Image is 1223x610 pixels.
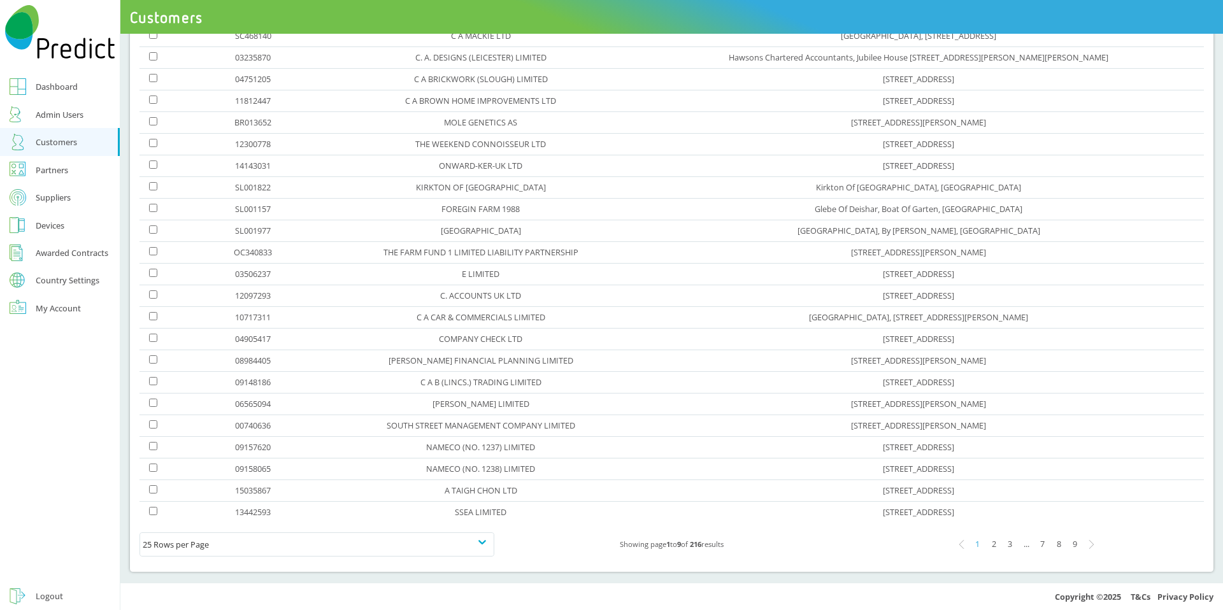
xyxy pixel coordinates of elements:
[809,311,1028,323] a: [GEOGRAPHIC_DATA], [STREET_ADDRESS][PERSON_NAME]
[235,463,271,474] a: 09158065
[445,485,517,496] a: A TAIGH CHON LTD
[235,355,271,366] a: 08984405
[883,290,954,301] a: [STREET_ADDRESS]
[235,485,271,496] a: 15035867
[729,52,1108,63] a: Hawsons Chartered Accountants, Jubilee House [STREET_ADDRESS][PERSON_NAME][PERSON_NAME]
[235,506,271,518] a: 13442593
[462,268,499,280] a: E LIMITED
[36,107,83,122] div: Admin Users
[235,441,271,453] a: 09157620
[36,245,108,260] div: Awarded Contracts
[883,73,954,85] a: [STREET_ADDRESS]
[439,160,522,171] a: ONWARD-KER-UK LTD
[440,290,521,301] a: C. ACCOUNTS UK LTD
[883,333,954,344] a: [STREET_ADDRESS]
[439,333,522,344] a: COMPANY CHECK LTD
[1034,536,1051,553] div: 7
[851,117,986,128] a: [STREET_ADDRESS][PERSON_NAME]
[986,536,1003,553] div: 2
[883,160,954,171] a: [STREET_ADDRESS]
[417,311,545,323] a: C A CAR & COMMERCIALS LIMITED
[677,539,681,549] b: 9
[235,181,271,193] a: SL001822
[883,268,954,280] a: [STREET_ADDRESS]
[234,117,271,128] a: BR013652
[851,355,986,366] a: [STREET_ADDRESS][PERSON_NAME]
[36,301,81,316] div: My Account
[883,506,954,518] a: [STREET_ADDRESS]
[36,588,63,604] div: Logout
[1067,536,1084,553] div: 9
[143,537,491,552] div: 25 Rows per Page
[1131,591,1150,602] a: T&Cs
[383,246,578,258] a: THE FARM FUND 1 LIMITED LIABILITY PARTNERSHIP
[433,398,529,409] a: [PERSON_NAME] LIMITED
[235,52,271,63] a: 03235870
[420,376,541,388] a: C A B (LINCS.) TRADING LIMITED
[1019,536,1035,553] div: ...
[387,420,575,431] a: SOUTH STREET MANAGEMENT COMPANY LIMITED
[455,506,506,518] a: SSEA LIMITED
[235,420,271,431] a: 00740636
[36,218,64,233] div: Devices
[5,5,115,59] img: Predict Mobile
[36,276,99,285] div: Country Settings
[816,181,1021,193] a: Kirkton Of [GEOGRAPHIC_DATA], [GEOGRAPHIC_DATA]
[441,203,520,215] a: FOREGIN FARM 1988
[426,463,535,474] a: NAMECO (NO. 1238) LIMITED
[235,398,271,409] a: 06565094
[851,420,986,431] a: [STREET_ADDRESS][PERSON_NAME]
[1002,536,1019,553] div: 3
[883,95,954,106] a: [STREET_ADDRESS]
[414,73,548,85] a: C A BRICKWORK (SLOUGH) LIMITED
[405,95,556,106] a: C A BROWN HOME IMPROVEMENTS LTD
[389,355,573,366] a: [PERSON_NAME] FINANCIAL PLANNING LIMITED
[234,246,272,258] a: OC340833
[666,539,670,549] b: 1
[36,79,78,94] div: Dashboard
[441,225,521,236] a: [GEOGRAPHIC_DATA]
[416,181,546,193] a: KIRKTON OF [GEOGRAPHIC_DATA]
[235,30,271,41] a: SC468140
[235,333,271,344] a: 04905417
[969,536,986,553] div: 1
[235,95,271,106] a: 11812447
[851,398,986,409] a: [STREET_ADDRESS][PERSON_NAME]
[883,376,954,388] a: [STREET_ADDRESS]
[235,225,271,236] a: SL001977
[235,160,271,171] a: 14143031
[426,441,535,453] a: NAMECO (NO. 1237) LIMITED
[883,485,954,496] a: [STREET_ADDRESS]
[841,30,996,41] a: [GEOGRAPHIC_DATA], [STREET_ADDRESS]
[1157,591,1213,602] a: Privacy Policy
[690,539,701,549] b: 216
[415,138,546,150] a: THE WEEKEND CONNOISSEUR LTD
[36,134,77,150] div: Customers
[797,225,1040,236] a: [GEOGRAPHIC_DATA], By [PERSON_NAME], [GEOGRAPHIC_DATA]
[36,190,71,205] div: Suppliers
[444,117,517,128] a: MOLE GENETICS AS
[415,52,547,63] a: C. A. DESIGNS (LEICESTER) LIMITED
[851,246,986,258] a: [STREET_ADDRESS][PERSON_NAME]
[36,162,68,178] div: Partners
[235,290,271,301] a: 12097293
[235,268,271,280] a: 03506237
[883,138,954,150] a: [STREET_ADDRESS]
[235,73,271,85] a: 04751205
[494,537,849,552] div: Showing page to of results
[451,30,511,41] a: C A MACKIE LTD
[235,203,271,215] a: SL001157
[815,203,1022,215] a: Glebe Of Deishar, Boat Of Garten, [GEOGRAPHIC_DATA]
[1051,536,1068,553] div: 8
[235,138,271,150] a: 12300778
[235,311,271,323] a: 10717311
[883,463,954,474] a: [STREET_ADDRESS]
[883,441,954,453] a: [STREET_ADDRESS]
[235,376,271,388] a: 09148186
